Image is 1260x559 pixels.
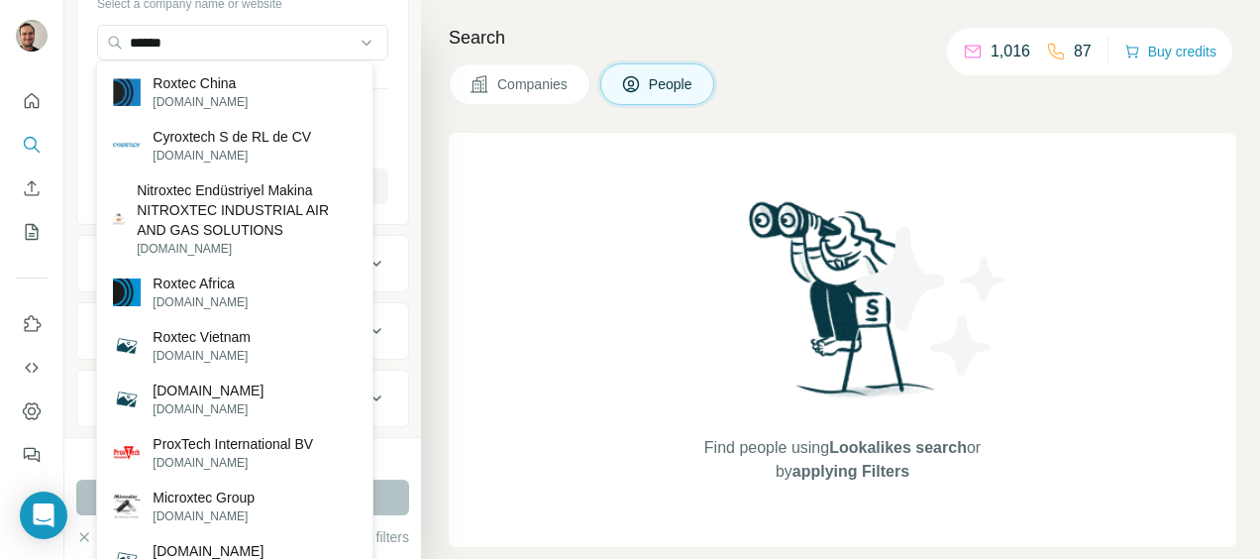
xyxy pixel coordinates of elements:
button: Feedback [16,437,48,473]
h4: Search [449,24,1236,52]
img: Surfe Illustration - Stars [843,212,1021,391]
img: Nitroxtec Endüstriyel Makina NITROXTEC INDUSTRIAL AIR AND GAS SOLUTIONS [113,213,125,225]
img: Roxtec Vietnam [113,332,141,360]
img: Microxtec Group [113,493,141,520]
span: People [649,74,694,94]
button: Quick start [16,83,48,119]
p: Nitroxtec Endüstriyel Makina NITROXTEC INDUSTRIAL AIR AND GAS SOLUTIONS [137,180,357,240]
span: Find people using or by [683,436,1000,484]
p: [DOMAIN_NAME] [153,347,251,365]
p: Roxtec China [153,73,248,93]
button: HQ location [77,307,408,355]
p: Roxtec Vietnam [153,327,251,347]
img: Surfe Illustration - Woman searching with binoculars [740,196,946,417]
p: Microxtec Group [153,488,255,507]
span: applying Filters [792,463,909,480]
p: [DOMAIN_NAME] [153,454,313,472]
span: Lookalikes search [829,439,967,456]
button: Use Surfe API [16,350,48,386]
button: Dashboard [16,393,48,429]
button: Annual revenue ($) [77,375,408,422]
button: My lists [16,214,48,250]
p: [DOMAIN_NAME] [153,293,248,311]
img: Cyroxtech S de RL de CV [113,132,141,160]
p: ProxTech International BV [153,434,313,454]
button: Buy credits [1124,38,1216,65]
img: roxtechnology.com [113,386,141,413]
p: [DOMAIN_NAME] [153,507,255,525]
p: Roxtec Africa [153,274,248,293]
button: Search [16,127,48,163]
p: Cyroxtech S de RL de CV [153,127,311,147]
p: [DOMAIN_NAME] [153,147,311,165]
p: [DOMAIN_NAME] [153,93,248,111]
img: Roxtec China [113,78,141,106]
p: [DOMAIN_NAME] [137,240,357,258]
p: [DOMAIN_NAME] [153,400,263,418]
img: ProxTech International BV [113,439,141,467]
span: Companies [497,74,570,94]
button: Industry [77,240,408,287]
p: 1,016 [991,40,1030,63]
button: Clear [76,527,133,547]
button: Enrich CSV [16,170,48,206]
img: Roxtec Africa [113,279,141,306]
p: 87 [1074,40,1092,63]
img: Avatar [16,20,48,52]
div: Open Intercom Messenger [20,492,67,539]
button: Use Surfe on LinkedIn [16,306,48,342]
p: [DOMAIN_NAME] [153,381,263,400]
